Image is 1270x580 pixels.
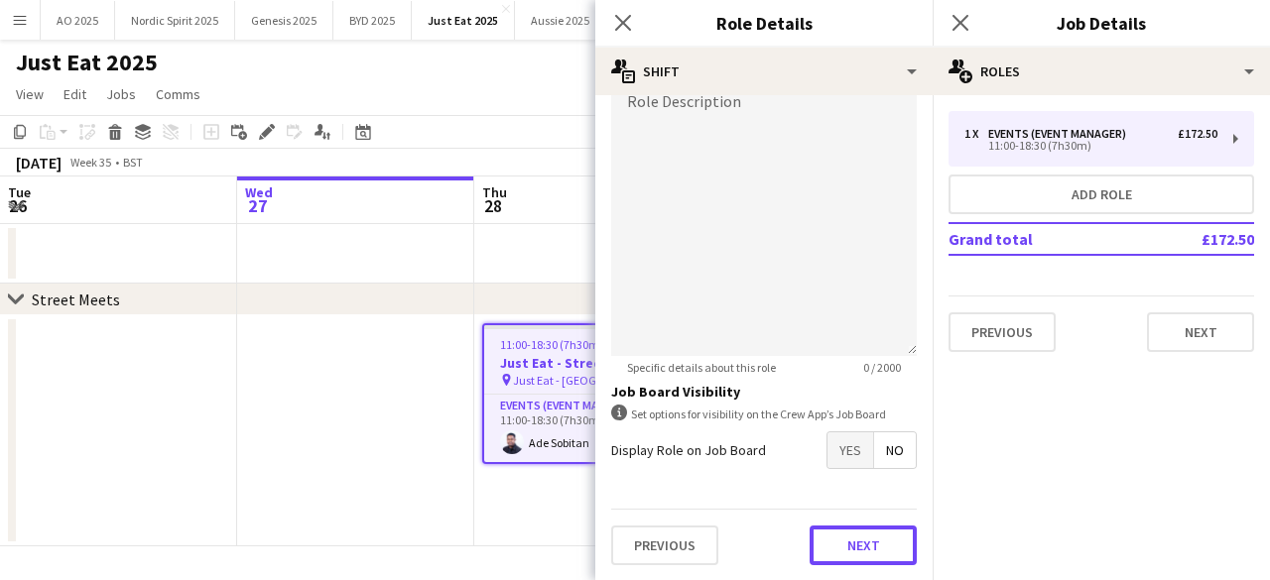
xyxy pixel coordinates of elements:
span: 28 [479,194,507,217]
span: Jobs [106,85,136,103]
h3: Job Board Visibility [611,383,917,401]
a: Edit [56,81,94,107]
a: Comms [148,81,208,107]
button: Genesis 2025 [235,1,333,40]
div: BST [123,155,143,170]
span: Wed [245,183,273,201]
h1: Just Eat 2025 [16,48,158,77]
button: Previous [949,312,1056,352]
a: View [8,81,52,107]
span: 26 [5,194,31,217]
div: Street Meets [32,290,120,309]
app-card-role: Events (Event Manager)1/111:00-18:30 (7h30m)Ade Sobitan [484,395,702,462]
h3: Role Details [595,10,933,36]
span: Just Eat - [GEOGRAPHIC_DATA] [513,373,658,388]
span: Thu [482,183,507,201]
span: Yes [827,432,873,468]
div: Events (Event Manager) [988,127,1134,141]
div: Set options for visibility on the Crew App’s Job Board [611,405,917,423]
app-job-card: 11:00-18:30 (7h30m)1/1Just Eat - Street Meets Just Eat - [GEOGRAPHIC_DATA]1 RoleEvents (Event Man... [482,323,704,464]
div: [DATE] [16,153,62,173]
span: Comms [156,85,200,103]
button: Next [1147,312,1254,352]
td: Grand total [949,223,1136,255]
button: Nordic Spirit 2025 [115,1,235,40]
button: Add role [949,174,1254,214]
span: Week 35 [65,155,115,170]
div: £172.50 [1178,127,1217,141]
span: 11:00-18:30 (7h30m) [500,337,603,352]
button: Previous [611,525,718,565]
span: Tue [8,183,31,201]
h3: Just Eat - Street Meets [484,354,702,372]
button: BYD 2025 [333,1,412,40]
span: Edit [63,85,86,103]
button: Next [810,525,917,565]
span: 0 / 2000 [847,360,917,375]
div: 1 x [964,127,988,141]
span: No [874,432,916,468]
button: AO 2025 [41,1,115,40]
td: £172.50 [1136,223,1254,255]
button: Just Eat 2025 [412,1,515,40]
div: Roles [933,48,1270,95]
div: 11:00-18:30 (7h30m) [964,141,1217,151]
label: Display Role on Job Board [611,441,766,459]
h3: Job Details [933,10,1270,36]
div: Shift [595,48,933,95]
button: Aussie 2025 [515,1,606,40]
span: Specific details about this role [611,360,792,375]
a: Jobs [98,81,144,107]
span: 27 [242,194,273,217]
span: View [16,85,44,103]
